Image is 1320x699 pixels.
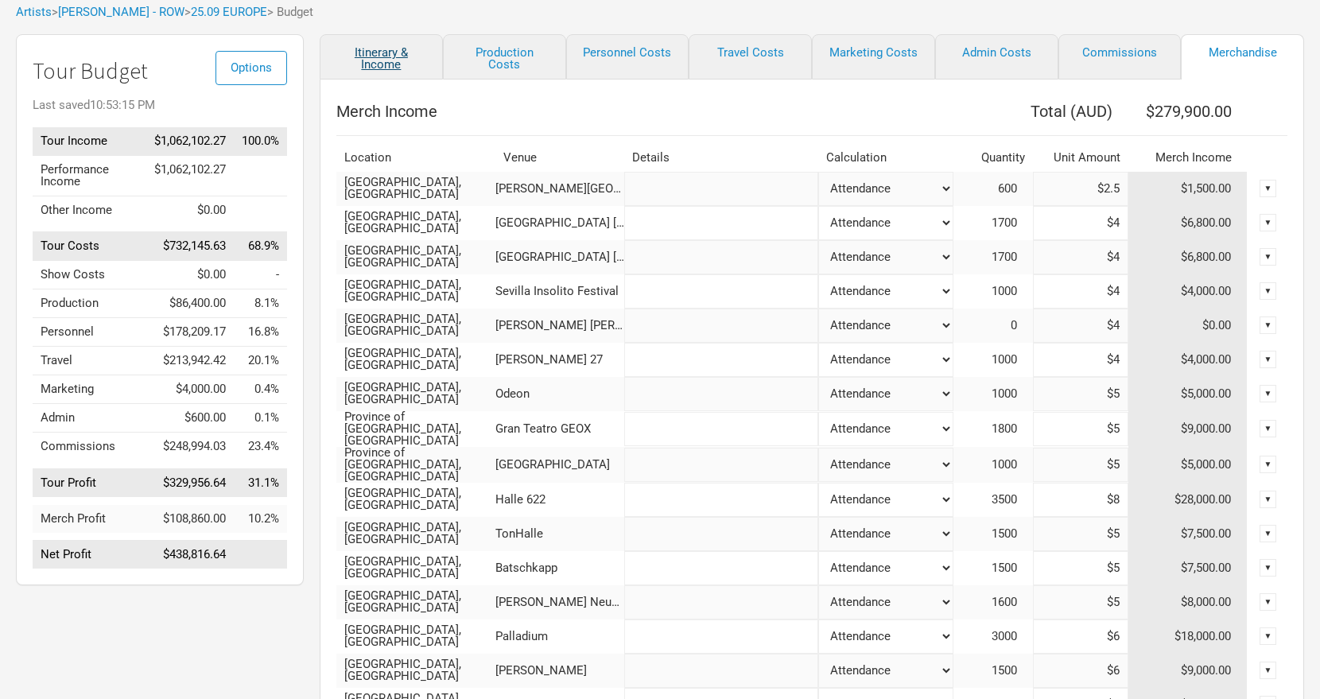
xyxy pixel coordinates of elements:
td: [GEOGRAPHIC_DATA], [GEOGRAPHIC_DATA] [336,172,495,206]
a: Marketing Costs [812,34,935,80]
span: > Budget [267,6,313,18]
a: Travel Costs [689,34,812,80]
td: $86,400.00 [146,289,234,318]
td: Commissions [33,433,146,461]
a: Artists [16,5,52,19]
td: Province of [GEOGRAPHIC_DATA], [GEOGRAPHIC_DATA] [336,447,495,483]
td: [GEOGRAPHIC_DATA] [US_STATE][GEOGRAPHIC_DATA] [495,240,624,274]
td: Performance Income as % of Tour Income [234,155,287,196]
td: Other Income as % of Tour Income [234,196,287,224]
span: 1500 [992,663,1033,678]
td: $9,000.00 [1128,411,1248,447]
td: [PERSON_NAME] [495,654,624,688]
td: [GEOGRAPHIC_DATA] [495,447,624,483]
input: per head [1033,274,1128,309]
td: Performance Income [33,155,146,196]
th: Calculation [818,144,953,172]
td: [PERSON_NAME] 27 [495,343,624,377]
input: per head [1033,309,1128,343]
button: Options [215,51,287,85]
div: ▼ [1260,491,1277,508]
div: ▼ [1260,525,1277,542]
td: [GEOGRAPHIC_DATA], [GEOGRAPHIC_DATA] [336,551,495,585]
td: [GEOGRAPHIC_DATA], [GEOGRAPHIC_DATA] [336,585,495,619]
td: [GEOGRAPHIC_DATA], [GEOGRAPHIC_DATA] [336,517,495,551]
a: Personnel Costs [566,34,689,80]
td: $178,209.17 [146,318,234,347]
td: Personnel as % of Tour Income [234,318,287,347]
input: per head [1033,377,1128,411]
div: ▼ [1260,385,1277,402]
td: $6,800.00 [1128,206,1248,240]
td: Personnel [33,318,146,347]
td: $7,500.00 [1128,551,1248,585]
td: [GEOGRAPHIC_DATA], [GEOGRAPHIC_DATA] [336,483,495,517]
td: $248,994.03 [146,433,234,461]
span: 1000 [992,457,1033,472]
a: 25.09 EUROPE [191,5,267,19]
span: 1800 [992,421,1033,436]
span: > [184,6,267,18]
td: $8,000.00 [1128,585,1248,619]
td: $0.00 [146,196,234,224]
span: 1700 [992,216,1033,230]
th: Total ( AUD ) [953,95,1128,127]
span: 1700 [992,250,1033,264]
td: $4,000.00 [146,375,234,404]
th: $279,900.00 [1128,95,1248,127]
td: Commissions as % of Tour Income [234,433,287,461]
td: Tour Costs [33,232,146,261]
div: ▼ [1260,593,1277,611]
td: Odeon [495,377,624,411]
th: Quantity [953,144,1033,172]
span: 1600 [992,595,1033,609]
td: Tour Profit as % of Tour Income [234,468,287,497]
td: Batschkapp [495,551,624,585]
td: Marketing as % of Tour Income [234,375,287,404]
td: [GEOGRAPHIC_DATA], [GEOGRAPHIC_DATA] [336,240,495,274]
div: ▼ [1260,559,1277,577]
td: Admin as % of Tour Income [234,404,287,433]
td: [GEOGRAPHIC_DATA], [GEOGRAPHIC_DATA] [336,619,495,654]
span: 3500 [992,492,1033,507]
td: $6,800.00 [1128,240,1248,274]
a: Production Costs [443,34,566,80]
input: per head [1033,172,1128,206]
th: Details [624,144,818,172]
div: ▼ [1260,316,1277,334]
td: [PERSON_NAME] [PERSON_NAME] [495,309,624,343]
td: $732,145.63 [146,232,234,261]
td: [PERSON_NAME][GEOGRAPHIC_DATA] [495,172,624,206]
span: 1000 [992,352,1033,367]
div: ▼ [1260,456,1277,473]
span: 1000 [992,386,1033,401]
td: Marketing [33,375,146,404]
td: [GEOGRAPHIC_DATA], [GEOGRAPHIC_DATA] [336,274,495,309]
td: Admin [33,404,146,433]
td: [GEOGRAPHIC_DATA], [GEOGRAPHIC_DATA] [336,654,495,688]
td: Province of [GEOGRAPHIC_DATA], [GEOGRAPHIC_DATA] [336,411,495,447]
h1: Tour Budget [33,59,287,83]
a: Merchandise [1181,34,1304,80]
input: per head [1033,483,1128,517]
td: $0.00 [1128,309,1248,343]
div: ▼ [1260,248,1277,266]
td: [PERSON_NAME] Neue Welt [495,585,624,619]
td: Tour Costs as % of Tour Income [234,232,287,261]
input: per head [1033,206,1128,240]
td: Tour Income as % of Tour Income [234,127,287,156]
th: Merch Income [1128,144,1248,172]
th: Venue [495,144,624,172]
td: Halle 622 [495,483,624,517]
td: $600.00 [146,404,234,433]
td: $4,000.00 [1128,343,1248,377]
input: per head [1033,240,1128,274]
td: $18,000.00 [1128,619,1248,654]
span: 1500 [992,561,1033,575]
td: Show Costs [33,261,146,289]
td: Tour Income [33,127,146,156]
th: Location [336,144,495,172]
input: per head [1033,448,1128,482]
td: $5,000.00 [1128,447,1248,483]
td: $0.00 [146,261,234,289]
